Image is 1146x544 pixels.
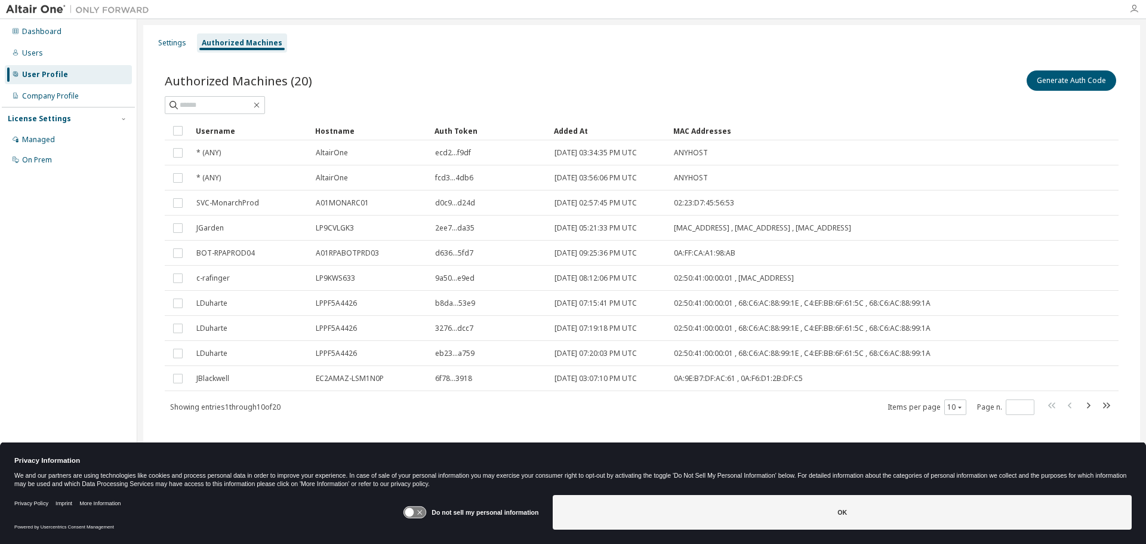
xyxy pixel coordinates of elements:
div: Settings [158,38,186,48]
span: [MAC_ADDRESS] , [MAC_ADDRESS] , [MAC_ADDRESS] [674,223,851,233]
span: 3276...dcc7 [435,324,473,333]
span: 0A:9E:B7:DF:AC:61 , 0A:F6:D1:2B:DF:C5 [674,374,803,383]
span: 9a50...e9ed [435,273,475,283]
div: Added At [554,121,664,140]
div: User Profile [22,70,68,79]
span: Items per page [888,399,966,415]
span: LPPF5A4426 [316,349,357,358]
span: Page n. [977,399,1034,415]
div: License Settings [8,114,71,124]
span: 02:50:41:00:00:01 , 68:C6:AC:88:99:1E , C4:EF:BB:6F:61:5C , 68:C6:AC:88:99:1A [674,324,931,333]
div: Users [22,48,43,58]
span: 02:50:41:00:00:01 , [MAC_ADDRESS] [674,273,794,283]
span: 0A:FF:CA:A1:98:AB [674,248,735,258]
span: [DATE] 08:12:06 PM UTC [554,273,637,283]
span: 02:50:41:00:00:01 , 68:C6:AC:88:99:1E , C4:EF:BB:6F:61:5C , 68:C6:AC:88:99:1A [674,349,931,358]
span: eb23...a759 [435,349,475,358]
span: SVC-MonarchProd [196,198,259,208]
span: [DATE] 02:57:45 PM UTC [554,198,637,208]
span: [DATE] 07:15:41 PM UTC [554,299,637,308]
span: JBlackwell [196,374,229,383]
span: A01MONARC01 [316,198,369,208]
span: JGarden [196,223,224,233]
span: [DATE] 05:21:33 PM UTC [554,223,637,233]
span: [DATE] 07:20:03 PM UTC [554,349,637,358]
div: Auth Token [435,121,544,140]
span: AltairOne [316,173,348,183]
span: b8da...53e9 [435,299,475,308]
span: [DATE] 09:25:36 PM UTC [554,248,637,258]
span: LDuharte [196,299,227,308]
span: LDuharte [196,324,227,333]
span: [DATE] 03:34:35 PM UTC [554,148,637,158]
span: LDuharte [196,349,227,358]
span: 6f78...3918 [435,374,472,383]
span: 02:50:41:00:00:01 , 68:C6:AC:88:99:1E , C4:EF:BB:6F:61:5C , 68:C6:AC:88:99:1A [674,299,931,308]
span: fcd3...4db6 [435,173,473,183]
span: ANYHOST [674,148,708,158]
div: On Prem [22,155,52,165]
span: c-rafinger [196,273,230,283]
div: Authorized Machines [202,38,282,48]
span: [DATE] 03:07:10 PM UTC [554,374,637,383]
span: * (ANY) [196,148,221,158]
span: 2ee7...da35 [435,223,475,233]
span: d636...5fd7 [435,248,473,258]
img: Altair One [6,4,155,16]
span: * (ANY) [196,173,221,183]
span: A01RPABOTPRD03 [316,248,379,258]
span: EC2AMAZ-LSM1N0P [316,374,384,383]
div: Company Profile [22,91,79,101]
span: Authorized Machines (20) [165,72,312,89]
span: 02:23:D7:45:56:53 [674,198,734,208]
span: LP9KWS633 [316,273,355,283]
span: LPPF5A4426 [316,299,357,308]
span: ANYHOST [674,173,708,183]
span: ecd2...f9df [435,148,471,158]
span: d0c9...d24d [435,198,475,208]
button: Generate Auth Code [1027,70,1116,91]
span: LP9CVLGK3 [316,223,354,233]
div: Hostname [315,121,425,140]
span: LPPF5A4426 [316,324,357,333]
div: Username [196,121,306,140]
span: AltairOne [316,148,348,158]
span: [DATE] 07:19:18 PM UTC [554,324,637,333]
button: 10 [947,402,963,412]
span: BOT-RPAPROD04 [196,248,255,258]
span: Showing entries 1 through 10 of 20 [170,402,281,412]
div: MAC Addresses [673,121,993,140]
span: [DATE] 03:56:06 PM UTC [554,173,637,183]
div: Dashboard [22,27,61,36]
div: Managed [22,135,55,145]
